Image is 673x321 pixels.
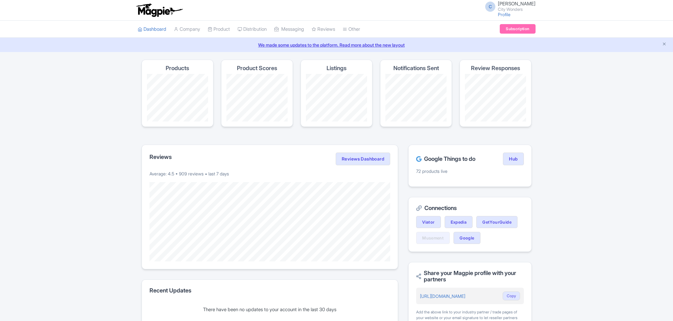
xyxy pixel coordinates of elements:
[238,21,267,38] a: Distribution
[416,232,450,244] a: Musement
[327,65,346,71] h4: Listings
[416,156,475,162] h2: Google Things to do
[498,1,536,7] span: [PERSON_NAME]
[662,41,667,48] button: Close announcement
[476,216,517,228] a: GetYourGuide
[166,65,189,71] h4: Products
[416,270,524,283] h2: Share your Magpie profile with your partners
[4,42,669,48] a: We made some updates to the platform. Read more about the new layout
[498,7,536,11] small: City Wonders
[149,287,390,294] h2: Recent Updates
[500,24,535,34] a: Subscription
[149,170,390,177] p: Average: 4.5 • 909 reviews • last 7 days
[503,153,524,165] a: Hub
[503,292,520,300] button: Copy
[312,21,335,38] a: Reviews
[135,3,184,17] img: logo-ab69f6fb50320c5b225c76a69d11143b.png
[149,306,390,313] div: There have been no updates to your account in the last 30 days
[174,21,200,38] a: Company
[336,153,390,165] a: Reviews Dashboard
[149,154,172,160] h2: Reviews
[481,1,536,11] a: C [PERSON_NAME] City Wonders
[274,21,304,38] a: Messaging
[416,205,524,211] h2: Connections
[416,216,441,228] a: Viator
[237,65,277,71] h4: Product Scores
[138,21,166,38] a: Dashboard
[485,2,495,12] span: C
[420,293,465,299] a: [URL][DOMAIN_NAME]
[498,12,511,17] a: Profile
[343,21,360,38] a: Other
[416,168,524,174] p: 72 products live
[393,65,439,71] h4: Notifications Sent
[445,216,473,228] a: Expedia
[208,21,230,38] a: Product
[454,232,480,244] a: Google
[471,65,520,71] h4: Review Responses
